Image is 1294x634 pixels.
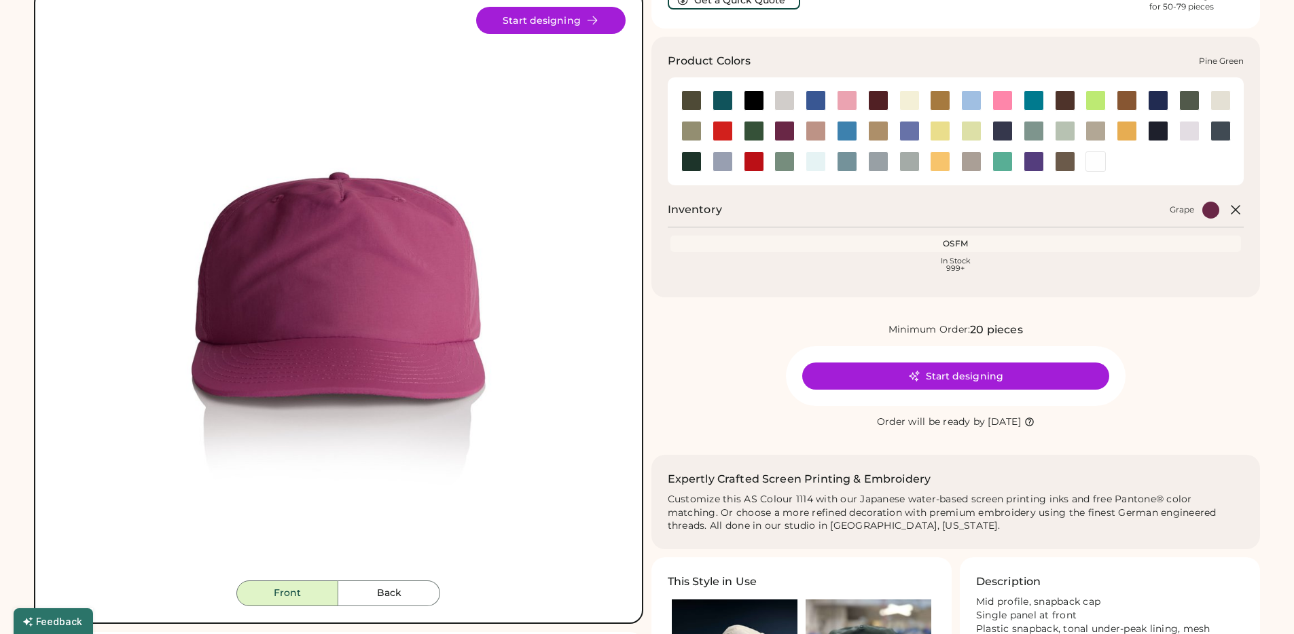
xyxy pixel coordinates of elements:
[668,202,722,218] h2: Inventory
[1229,573,1288,631] iframe: Front Chat
[970,322,1022,338] div: 20 pieces
[976,574,1041,590] h3: Description
[1199,56,1244,67] div: Pine Green
[52,7,626,580] div: 1114 Style Image
[802,362,1109,390] button: Start designing
[52,7,626,580] img: 1114 - Grape Front Image
[668,53,751,69] h3: Product Colors
[673,238,1239,249] div: OSFM
[673,257,1239,272] div: In Stock 999+
[1170,204,1194,215] div: Grape
[668,493,1244,534] div: Customize this AS Colour 1114 with our Japanese water-based screen printing inks and free Pantone...
[988,415,1021,429] div: [DATE]
[668,471,931,487] h2: Expertly Crafted Screen Printing & Embroidery
[668,574,757,590] h3: This Style in Use
[476,7,626,34] button: Start designing
[236,580,338,606] button: Front
[877,415,986,429] div: Order will be ready by
[888,323,971,337] div: Minimum Order:
[338,580,440,606] button: Back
